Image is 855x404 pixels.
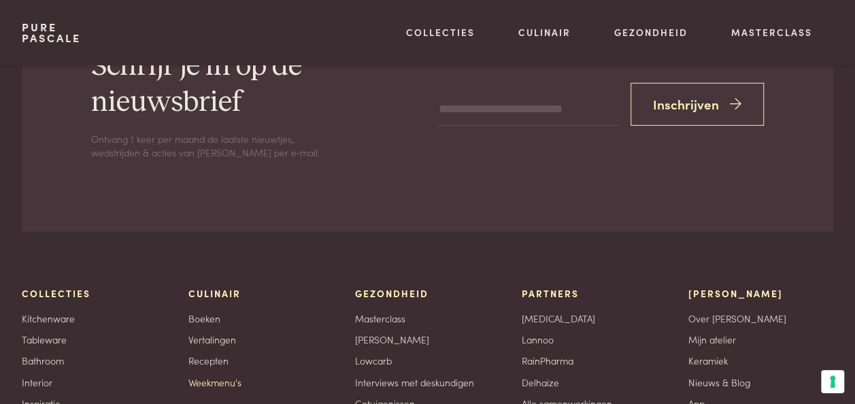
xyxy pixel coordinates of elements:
[688,354,728,368] a: Keramiek
[22,333,67,347] a: Tableware
[614,25,688,39] a: Gezondheid
[188,286,241,301] span: Culinair
[355,354,392,368] a: Lowcarb
[188,375,241,390] a: Weekmenu's
[522,286,579,301] span: Partners
[188,333,236,347] a: Vertalingen
[355,333,429,347] a: [PERSON_NAME]
[355,286,429,301] span: Gezondheid
[188,312,220,326] a: Boeken
[22,375,52,390] a: Interior
[22,22,81,44] a: PurePascale
[522,375,559,390] a: Delhaize
[22,312,75,326] a: Kitchenware
[188,354,229,368] a: Recepten
[522,333,554,347] a: Lannoo
[406,25,475,39] a: Collecties
[518,25,571,39] a: Culinair
[91,132,322,160] p: Ontvang 1 keer per maand de laatste nieuwtjes, wedstrijden & acties van [PERSON_NAME] per e‑mail.
[522,312,595,326] a: [MEDICAL_DATA]
[522,354,573,368] a: RainPharma
[688,312,786,326] a: Over [PERSON_NAME]
[91,49,348,121] h2: Schrijf je in op de nieuwsbrief
[355,312,405,326] a: Masterclass
[355,375,474,390] a: Interviews met deskundigen
[688,286,783,301] span: [PERSON_NAME]
[731,25,811,39] a: Masterclass
[688,333,736,347] a: Mijn atelier
[22,286,90,301] span: Collecties
[821,370,844,393] button: Uw voorkeuren voor toestemming voor trackingtechnologieën
[22,354,64,368] a: Bathroom
[631,83,764,126] button: Inschrijven
[688,375,750,390] a: Nieuws & Blog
